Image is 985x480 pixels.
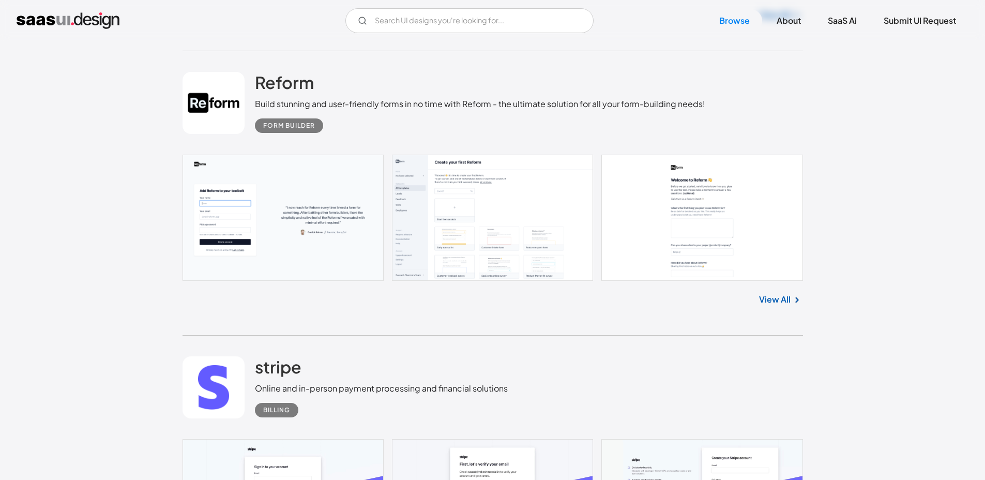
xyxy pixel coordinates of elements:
a: SaaS Ai [815,9,869,32]
input: Search UI designs you're looking for... [345,8,594,33]
a: Browse [707,9,762,32]
a: Submit UI Request [871,9,968,32]
a: View All [759,293,791,306]
div: Form Builder [263,119,315,132]
a: stripe [255,356,301,382]
div: Build stunning and user-friendly forms in no time with Reform - the ultimate solution for all you... [255,98,705,110]
form: Email Form [345,8,594,33]
a: Reform [255,72,314,98]
div: Online and in-person payment processing and financial solutions [255,382,508,395]
a: home [17,12,119,29]
a: About [764,9,813,32]
h2: Reform [255,72,314,93]
div: Billing [263,404,290,416]
h2: stripe [255,356,301,377]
